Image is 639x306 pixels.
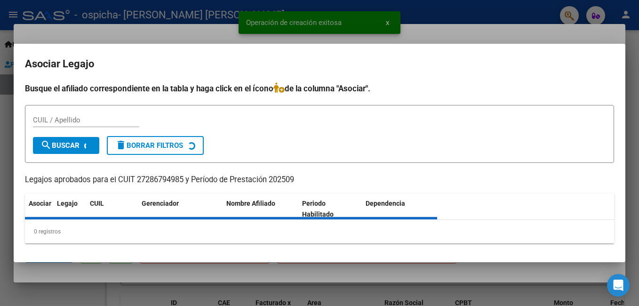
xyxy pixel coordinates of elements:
h4: Busque el afiliado correspondiente en la tabla y haga click en el ícono de la columna "Asociar". [25,82,614,95]
button: Borrar Filtros [107,136,204,155]
datatable-header-cell: CUIL [86,193,138,225]
span: Borrar Filtros [115,141,183,150]
datatable-header-cell: Legajo [53,193,86,225]
datatable-header-cell: Nombre Afiliado [223,193,298,225]
div: Open Intercom Messenger [607,274,630,297]
span: Legajo [57,200,78,207]
span: Periodo Habilitado [302,200,334,218]
button: Buscar [33,137,99,154]
datatable-header-cell: Gerenciador [138,193,223,225]
span: Dependencia [366,200,405,207]
h2: Asociar Legajo [25,55,614,73]
span: Asociar [29,200,51,207]
div: 0 registros [25,220,614,243]
datatable-header-cell: Asociar [25,193,53,225]
span: Gerenciador [142,200,179,207]
datatable-header-cell: Periodo Habilitado [298,193,362,225]
datatable-header-cell: Dependencia [362,193,438,225]
span: Nombre Afiliado [226,200,275,207]
mat-icon: search [40,139,52,151]
mat-icon: delete [115,139,127,151]
span: Buscar [40,141,80,150]
span: CUIL [90,200,104,207]
p: Legajos aprobados para el CUIT 27286794985 y Período de Prestación 202509 [25,174,614,186]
